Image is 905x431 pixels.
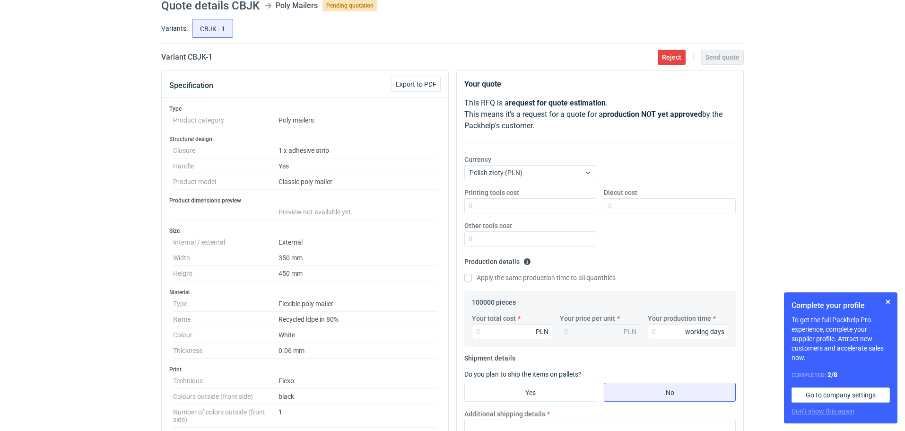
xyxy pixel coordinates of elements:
input: 0 [464,198,596,213]
dd: 0.06 mm [278,343,437,359]
dt: Colour [173,327,278,343]
dt: Handle [173,158,278,174]
label: Currency [464,155,491,164]
input: 0 [604,198,736,213]
dt: Height [173,266,278,281]
span: Send quote [705,54,740,61]
label: Your price per unit [560,314,615,323]
label: Yes [464,383,596,402]
h3: Print [169,366,441,373]
label: Apply the same production time to all quantities [464,273,616,282]
p: This RFQ is a . This means it's a request for a quote for a by the Packhelp's customer. [464,97,736,132]
dd: 1 [278,405,437,428]
dt: Product category [173,113,278,128]
dd: Classic poly mailer [278,174,437,190]
div: Completed: [792,370,890,380]
button: Specification [169,74,213,97]
dt: Colours outside (front side) [173,389,278,405]
h3: Size [169,227,441,235]
dd: Flexible poly mailer [278,296,437,312]
input: 0 [472,324,552,339]
h1: Complete your profile [792,300,890,311]
label: Additional shipping details [464,409,545,419]
dt: Product model [173,174,278,190]
dt: Technique [173,373,278,389]
div: working days [685,327,724,336]
dd: Poly mailers [278,113,437,128]
dd: White [278,327,437,343]
dt: Internal / external [173,235,278,250]
input: 0 [648,324,728,339]
dt: Number of colors outside (front side) [173,405,278,428]
dt: Width [173,250,278,266]
div: PLN [536,327,548,336]
strong: Your quote [464,79,501,88]
dt: Name [173,312,278,327]
label: Your total cost [472,314,516,323]
button: Export to PDF [392,77,441,92]
h3: Product dimensions preview [169,197,441,204]
label: Printing tools cost [464,188,519,197]
legend: Shipment details [464,351,515,362]
dt: Type [173,296,278,312]
dd: Recycled ldpe in 80% [278,312,437,327]
label: Other tools cost [464,221,512,230]
dt: Thickness [173,343,278,359]
span: Export to PDF [396,81,436,88]
label: Diecut cost [604,188,637,197]
h2: Variant CBJK - 1 [161,52,212,63]
label: Your production time [648,314,711,323]
div: PLN [624,327,636,336]
span: Polish złoty (PLN) [470,169,522,176]
dd: 350 mm [278,250,437,266]
legend: 100000 pieces [472,295,516,306]
button: Reject [658,50,686,65]
strong: production NOT yet approved [603,110,702,119]
label: Variants: [161,24,188,33]
label: No [604,383,736,402]
button: Skip for now [882,296,894,308]
dd: 1 x adhesive strip [278,143,437,158]
dd: External [278,235,437,250]
dd: black [278,389,437,405]
dd: Yes [278,158,437,174]
button: Don’t show this again [792,406,854,416]
h3: Structural design [169,135,441,143]
strong: request for quote estimation [509,98,606,107]
label: CBJK - 1 [192,19,233,38]
dd: 450 mm [278,266,437,281]
a: Go to company settings [792,387,890,403]
p: To get the full Packhelp Pro experience, complete your supplier profile. Attract new customers an... [792,315,890,362]
label: Do you plan to ship the items on pallets? [464,370,582,378]
input: 0 [464,231,596,246]
button: Send quote [701,50,744,65]
legend: Production details [464,254,531,265]
span: Preview not available yet. [278,208,353,216]
dt: Closure [173,143,278,158]
h3: Type [169,105,441,113]
dd: Flexo [278,373,437,389]
h3: Material [169,289,441,296]
strong: 2 / 8 [827,371,837,378]
span: Reject [662,54,681,61]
